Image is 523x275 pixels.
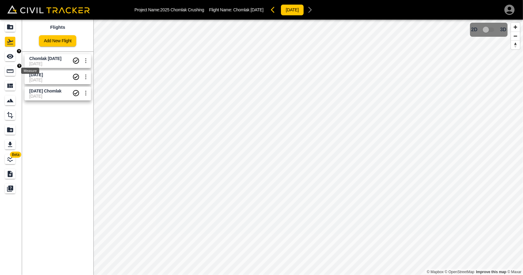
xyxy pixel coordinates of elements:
[511,40,520,49] button: Reset bearing to north
[233,7,263,12] span: Chomlak [DATE]
[476,270,506,274] a: Map feedback
[281,4,304,16] button: [DATE]
[480,24,498,36] span: 3D model not uploaded yet
[7,5,90,14] img: Civil Tracker
[511,23,520,32] button: Zoom in
[93,20,523,275] canvas: Map
[445,270,475,274] a: OpenStreetMap
[209,7,263,12] p: Flight Name:
[511,32,520,40] button: Zoom out
[471,27,477,32] span: 2D
[135,7,204,12] p: Project Name: 2025 Chomlak Crushing
[21,68,39,74] div: Measure
[507,270,521,274] a: Maxar
[427,270,444,274] a: Mapbox
[500,27,506,32] span: 3D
